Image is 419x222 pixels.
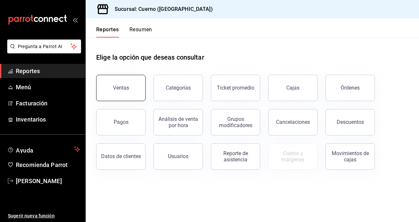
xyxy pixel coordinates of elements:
div: Grupos modificadores [215,116,256,128]
span: Sugerir nueva función [8,212,80,219]
div: Ventas [113,85,129,91]
div: Ticket promedio [217,85,254,91]
div: Usuarios [168,153,188,159]
button: Cancelaciones [268,109,318,135]
button: Órdenes [325,75,375,101]
button: Datos de clientes [96,143,146,170]
span: Menú [16,83,80,92]
button: open_drawer_menu [72,17,78,22]
div: Datos de clientes [101,153,141,159]
div: Costos y márgenes [272,150,313,163]
div: navigation tabs [96,26,152,38]
div: Descuentos [337,119,364,125]
span: Inventarios [16,115,80,124]
button: Ventas [96,75,146,101]
button: Movimientos de cajas [325,143,375,170]
div: Cancelaciones [276,119,310,125]
button: Análisis de venta por hora [154,109,203,135]
span: Reportes [16,67,80,75]
button: Categorías [154,75,203,101]
a: Pregunta a Parrot AI [5,48,81,55]
div: Movimientos de cajas [330,150,371,163]
span: Recomienda Parrot [16,160,80,169]
h1: Elige la opción que deseas consultar [96,52,204,62]
span: Facturación [16,99,80,108]
button: Usuarios [154,143,203,170]
h3: Sucursal: Cuerno ([GEOGRAPHIC_DATA]) [109,5,213,13]
button: Reporte de asistencia [211,143,260,170]
button: Pagos [96,109,146,135]
div: Cajas [286,84,300,92]
button: Contrata inventarios para ver este reporte [268,143,318,170]
span: [PERSON_NAME] [16,177,80,185]
button: Grupos modificadores [211,109,260,135]
button: Pregunta a Parrot AI [7,40,81,53]
button: Descuentos [325,109,375,135]
div: Reporte de asistencia [215,150,256,163]
a: Cajas [268,75,318,101]
div: Pagos [114,119,128,125]
div: Análisis de venta por hora [158,116,199,128]
button: Resumen [129,26,152,38]
div: Categorías [166,85,191,91]
button: Ticket promedio [211,75,260,101]
div: Órdenes [341,85,360,91]
button: Reportes [96,26,119,38]
span: Ayuda [16,145,71,153]
span: Pregunta a Parrot AI [18,43,71,50]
